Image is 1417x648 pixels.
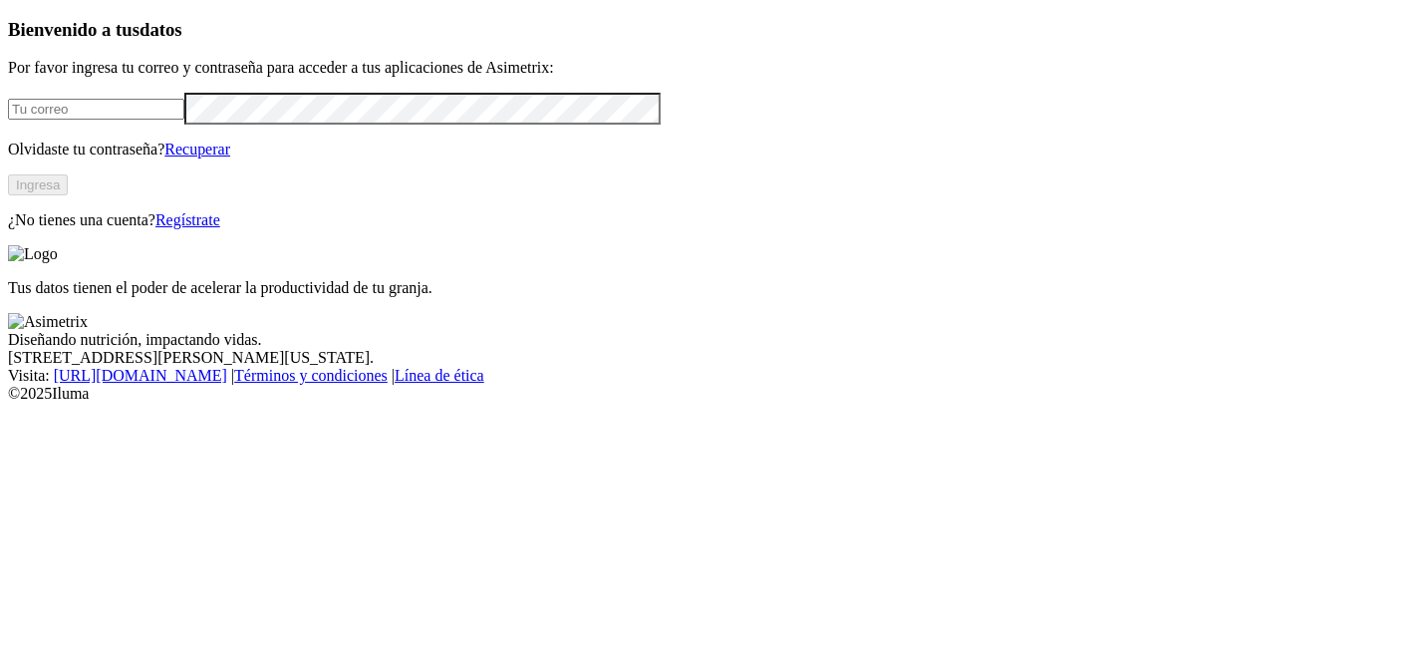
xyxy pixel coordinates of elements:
h3: Bienvenido a tus [8,19,1409,41]
p: ¿No tienes una cuenta? [8,211,1409,229]
a: [URL][DOMAIN_NAME] [54,367,227,384]
div: [STREET_ADDRESS][PERSON_NAME][US_STATE]. [8,349,1409,367]
div: Diseñando nutrición, impactando vidas. [8,331,1409,349]
a: Términos y condiciones [234,367,388,384]
button: Ingresa [8,174,68,195]
a: Línea de ética [395,367,484,384]
div: Visita : | | [8,367,1409,385]
a: Recuperar [164,141,230,158]
img: Logo [8,245,58,263]
p: Por favor ingresa tu correo y contraseña para acceder a tus aplicaciones de Asimetrix: [8,59,1409,77]
a: Regístrate [155,211,220,228]
div: © 2025 Iluma [8,385,1409,403]
img: Asimetrix [8,313,88,331]
input: Tu correo [8,99,184,120]
p: Olvidaste tu contraseña? [8,141,1409,159]
p: Tus datos tienen el poder de acelerar la productividad de tu granja. [8,279,1409,297]
span: datos [140,19,182,40]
